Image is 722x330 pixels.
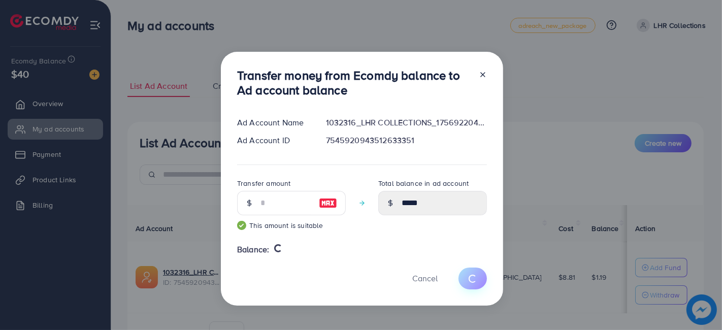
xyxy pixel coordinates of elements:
[319,197,337,209] img: image
[318,135,495,146] div: 7545920943512633351
[237,244,269,255] span: Balance:
[237,178,290,188] label: Transfer amount
[400,268,450,289] button: Cancel
[412,273,438,284] span: Cancel
[229,135,318,146] div: Ad Account ID
[237,68,471,97] h3: Transfer money from Ecomdy balance to Ad account balance
[378,178,469,188] label: Total balance in ad account
[318,117,495,128] div: 1032316_LHR COLLECTIONS_1756922046145
[237,220,346,230] small: This amount is suitable
[229,117,318,128] div: Ad Account Name
[237,221,246,230] img: guide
